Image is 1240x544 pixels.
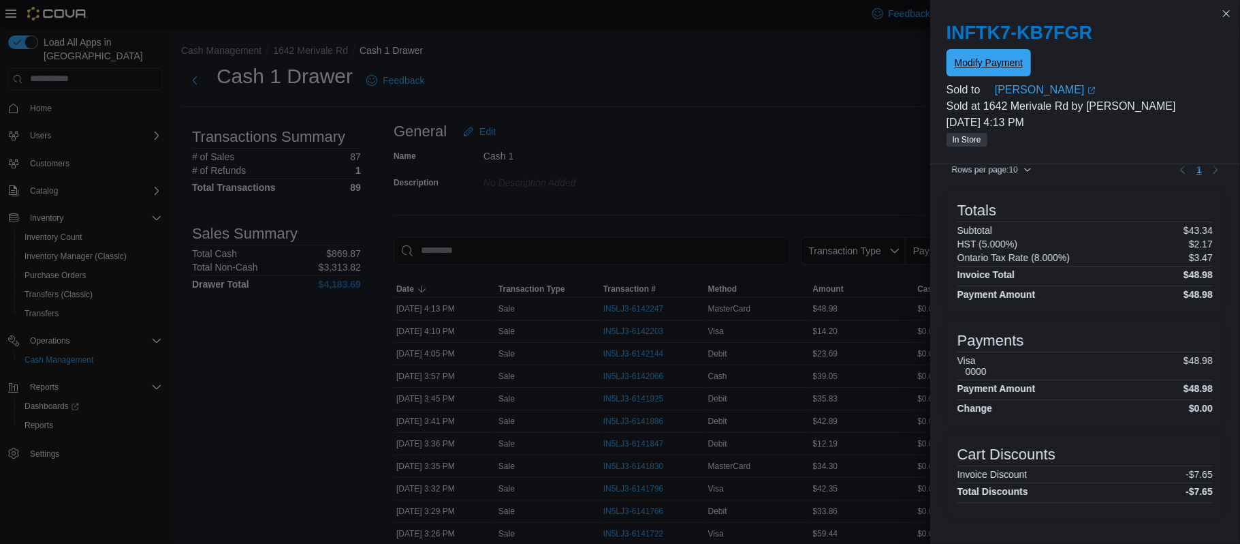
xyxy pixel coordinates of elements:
[957,333,1024,349] h3: Payments
[1186,469,1213,480] p: -$7.65
[947,82,992,98] div: Sold to
[947,98,1224,115] p: Sold at 1642 Merivale Rd by [PERSON_NAME]
[957,355,987,366] h6: Visa
[1189,239,1213,250] p: $2.17
[1183,383,1213,394] h4: $48.98
[953,134,981,146] span: In Store
[947,115,1224,131] p: [DATE] 4:13 PM
[1218,5,1235,22] button: Close this dialog
[1175,162,1191,178] button: Previous page
[957,403,992,414] h4: Change
[957,225,992,236] h6: Subtotal
[947,162,1037,178] button: Rows per page:10
[952,164,1018,175] span: Rows per page : 10
[957,239,1017,250] h6: HST (5.000%)
[955,56,1023,70] span: Modify Payment
[1191,159,1207,181] button: Page 1 of 1
[1183,289,1213,300] h4: $48.98
[995,82,1224,98] a: [PERSON_NAME]External link
[1196,163,1202,177] span: 1
[957,447,1055,463] h3: Cart Discounts
[947,22,1224,44] h2: INFTK7-KB7FGR
[957,289,1036,300] h4: Payment Amount
[1186,486,1213,497] h4: -$7.65
[966,366,987,377] h6: 0000
[1191,159,1207,181] ul: Pagination for table: MemoryTable from EuiInMemoryTable
[1207,162,1224,178] button: Next page
[1087,87,1096,95] svg: External link
[957,202,996,219] h3: Totals
[1183,355,1213,377] p: $48.98
[957,252,1070,263] h6: Ontario Tax Rate (8.000%)
[1189,252,1213,263] p: $3.47
[1183,225,1213,236] p: $43.34
[957,383,1036,394] h4: Payment Amount
[957,269,1015,280] h4: Invoice Total
[1189,403,1213,414] h4: $0.00
[947,49,1031,76] button: Modify Payment
[1183,269,1213,280] h4: $48.98
[1175,159,1224,181] nav: Pagination for table: MemoryTable from EuiInMemoryTable
[957,486,1028,497] h4: Total Discounts
[957,469,1028,480] h6: Invoice Discount
[947,133,987,147] span: In Store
